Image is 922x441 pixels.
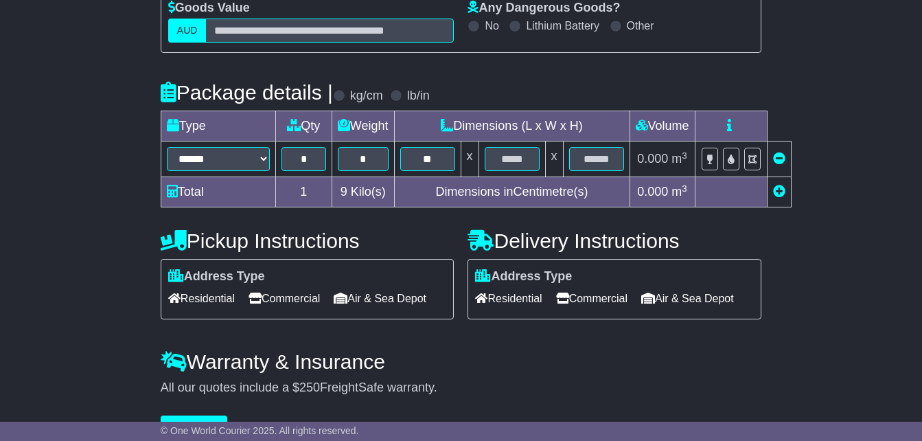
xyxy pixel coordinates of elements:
span: Air & Sea Depot [641,288,734,309]
td: Kilo(s) [332,177,394,207]
td: Dimensions (L x W x H) [394,111,630,142]
td: x [461,142,479,177]
td: Total [161,177,275,207]
label: Goods Value [168,1,250,16]
label: Other [627,19,654,32]
sup: 3 [682,183,687,194]
label: Lithium Battery [526,19,599,32]
h4: Package details | [161,81,333,104]
label: Address Type [475,269,572,284]
td: x [545,142,563,177]
h4: Warranty & Insurance [161,350,761,373]
label: kg/cm [350,89,383,104]
span: 0.000 [637,185,668,199]
span: Commercial [556,288,627,309]
span: 0.000 [637,152,668,166]
label: Any Dangerous Goods? [468,1,620,16]
span: 250 [299,381,320,394]
span: 9 [341,185,347,199]
label: Address Type [168,269,265,284]
span: Air & Sea Depot [334,288,426,309]
td: Volume [630,111,695,142]
label: No [485,19,498,32]
label: lb/in [407,89,430,104]
a: Remove this item [773,152,785,166]
span: m [671,152,687,166]
a: Add new item [773,185,785,199]
div: All our quotes include a $ FreightSafe warranty. [161,381,761,396]
label: AUD [168,19,207,43]
span: © One World Courier 2025. All rights reserved. [161,425,359,436]
span: Residential [475,288,542,309]
span: Residential [168,288,235,309]
button: Get Quotes [161,416,228,440]
span: Commercial [249,288,320,309]
h4: Delivery Instructions [468,229,761,252]
td: Dimensions in Centimetre(s) [394,177,630,207]
td: Weight [332,111,394,142]
td: Type [161,111,275,142]
td: Qty [275,111,332,142]
td: 1 [275,177,332,207]
h4: Pickup Instructions [161,229,454,252]
span: m [671,185,687,199]
sup: 3 [682,150,687,161]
